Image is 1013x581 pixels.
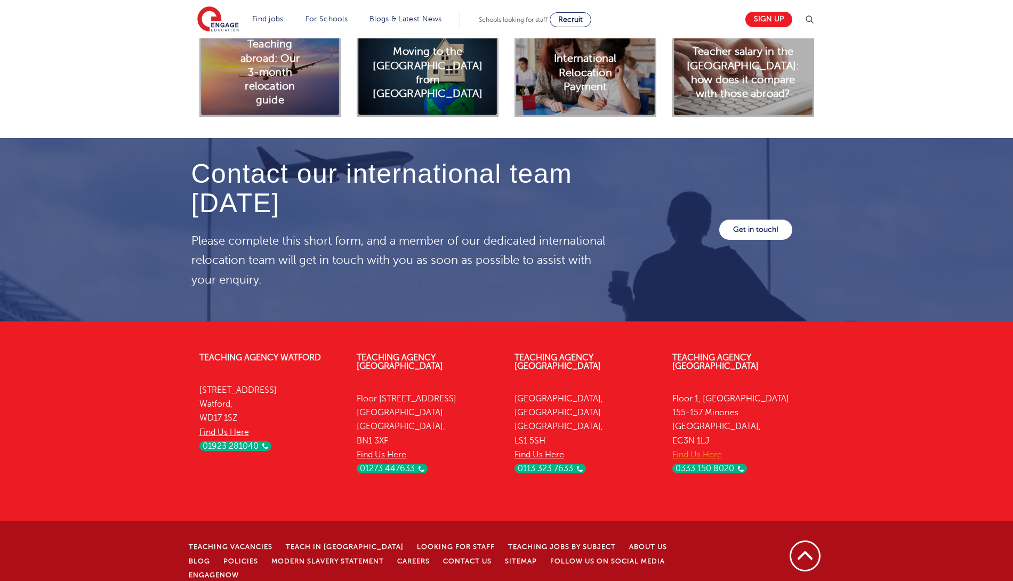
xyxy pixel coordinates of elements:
a: Teaching Agency [GEOGRAPHIC_DATA] [514,353,601,371]
a: EngageNow [189,571,239,579]
span: Recruit [558,15,583,23]
a: Modern Slavery Statement [271,558,384,565]
a: Find jobs [252,15,284,23]
p: Floor 1, [GEOGRAPHIC_DATA] 155-157 Minories [GEOGRAPHIC_DATA], EC3N 1LJ [672,392,814,476]
a: Teaching jobs by subject [508,543,616,551]
img: Engage Education [197,6,239,33]
a: Teacher salary in the [GEOGRAPHIC_DATA]: how does it compare with those abroad? [672,67,814,77]
a: Careers [397,558,430,565]
a: Contact Us [443,558,492,565]
a: Sign up [745,12,792,27]
a: Teaching Agency Watford [199,353,321,362]
a: International Relocation Payment [514,67,656,77]
a: For Schools [305,15,348,23]
div: 0333 150 8020 [672,464,747,473]
a: Teach in [GEOGRAPHIC_DATA] [286,543,404,551]
a: Looking for staff [417,543,495,551]
a: Find Us Here [514,450,564,459]
a: Sitemap [505,558,537,565]
p: Floor [STREET_ADDRESS] [GEOGRAPHIC_DATA] [GEOGRAPHIC_DATA], BN1 3XF [357,392,499,476]
a: Blog [189,558,210,565]
a: Policies [223,558,258,565]
a: Find Us Here [357,450,406,459]
h2: Teacher salary in the [GEOGRAPHIC_DATA]: how does it compare with those abroad? [687,45,800,101]
a: Find Us Here [672,450,722,459]
h2: Moving to the [GEOGRAPHIC_DATA] from [GEOGRAPHIC_DATA] [373,45,482,101]
a: Follow us on Social Media [550,558,665,565]
p: Please complete this short form, and a member of our dedicated international relocation team will... [191,231,614,289]
span: Schools looking for staff [479,16,548,23]
div: 01273 447633 [357,464,428,473]
a: Moving to the [GEOGRAPHIC_DATA] from [GEOGRAPHIC_DATA] [357,67,499,77]
a: Teaching abroad: Our 3-month relocation guide [199,67,341,77]
div: 0113 323 7633 [514,464,586,473]
h4: Contact our international team [DATE] [191,159,614,218]
a: Recruit [550,12,591,27]
p: [GEOGRAPHIC_DATA], [GEOGRAPHIC_DATA] [GEOGRAPHIC_DATA], LS1 5SH [514,392,656,476]
h2: Teaching abroad: Our 3-month relocation guide [235,38,305,108]
a: Teaching Vacancies [189,543,272,551]
a: Teaching Agency [GEOGRAPHIC_DATA] [672,353,759,371]
h2: International Relocation Payment [550,52,621,94]
a: Teaching Agency [GEOGRAPHIC_DATA] [357,353,443,371]
a: Find Us Here [199,427,249,437]
div: 01923 281040 [199,441,271,451]
a: Blogs & Latest News [369,15,442,23]
p: [STREET_ADDRESS] Watford, WD17 1SZ [199,383,341,453]
a: Get in touch! [719,220,792,240]
a: About Us [629,543,667,551]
